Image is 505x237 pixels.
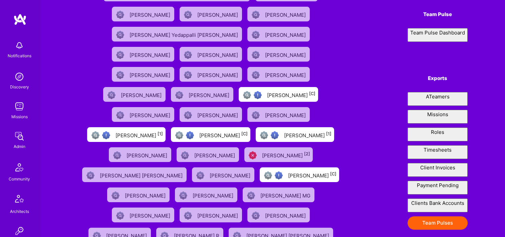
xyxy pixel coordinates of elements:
div: [PERSON_NAME] [130,70,172,79]
button: Team Pulses [408,216,468,230]
img: Unqualified [249,151,257,159]
a: Not Scrubbed[PERSON_NAME] Yedappalli [PERSON_NAME] [109,24,245,44]
sup: [C] [309,91,315,96]
div: [PERSON_NAME] [262,150,310,159]
a: Not Scrubbed[PERSON_NAME] MG [240,185,317,205]
sup: [C] [330,171,336,176]
div: [PERSON_NAME] [265,211,307,219]
div: [PERSON_NAME] [265,30,307,38]
img: Not Scrubbed [252,51,260,59]
a: Not Scrubbed[PERSON_NAME] [168,84,236,104]
div: Architects [10,208,29,215]
a: Not Scrubbed[PERSON_NAME] [106,145,174,165]
a: Not Scrubbed[PERSON_NAME] [PERSON_NAME] [79,165,189,185]
div: [PERSON_NAME] [197,211,239,219]
a: Not Scrubbed[PERSON_NAME] [177,104,245,125]
button: Client Invoices [408,163,468,177]
sup: [1] [158,131,163,136]
a: Not Scrubbed[PERSON_NAME] [189,165,257,185]
h4: Team Pulse [408,11,468,17]
a: Not Scrubbed[PERSON_NAME] [100,84,168,104]
button: Clients Bank Accounts [408,199,468,212]
a: Not Scrubbed[PERSON_NAME] [177,4,245,24]
img: High Potential User [254,91,262,99]
div: [PERSON_NAME] [130,50,172,59]
a: Not fully vettedHigh Potential User[PERSON_NAME][1] [84,125,168,145]
a: Not Scrubbed[PERSON_NAME] [245,205,312,225]
a: Not fully vettedHigh Potential User[PERSON_NAME][C] [168,125,253,145]
a: Not Scrubbed[PERSON_NAME] [245,104,312,125]
img: Not Scrubbed [113,151,121,159]
div: [PERSON_NAME] [284,130,331,139]
div: [PERSON_NAME] [288,170,336,179]
img: Not fully vetted [260,131,268,139]
img: Not Scrubbed [116,71,124,79]
img: Not Scrubbed [252,11,260,19]
a: Not fully vettedHigh Potential User[PERSON_NAME][C] [257,165,342,185]
div: [PERSON_NAME] [194,150,236,159]
img: Not Scrubbed [252,212,260,220]
a: Not Scrubbed[PERSON_NAME] [177,64,245,84]
a: Not Scrubbed[PERSON_NAME] [109,44,177,64]
img: Not Scrubbed [116,51,124,59]
a: Not Scrubbed[PERSON_NAME] [109,104,177,125]
a: Not Scrubbed[PERSON_NAME] [109,205,177,225]
img: discovery [13,70,26,83]
img: Not Scrubbed [196,171,204,179]
img: Not fully vetted [264,171,272,179]
div: Community [9,175,30,182]
div: [PERSON_NAME] [265,10,307,18]
button: Roles [408,128,468,141]
img: Not Scrubbed [184,11,192,19]
img: Not Scrubbed [184,111,192,119]
img: Not Scrubbed [252,111,260,119]
a: Not Scrubbed[PERSON_NAME] [104,185,172,205]
img: Not Scrubbed [86,171,94,179]
img: High Potential User [186,131,194,139]
a: Not fully vettedHigh Potential User[PERSON_NAME][1] [253,125,337,145]
div: [PERSON_NAME] [265,70,307,79]
img: Not Scrubbed [184,71,192,79]
img: Not Scrubbed [175,91,183,99]
div: [PERSON_NAME] [210,170,252,179]
button: Missions [408,110,468,124]
a: Not Scrubbed[PERSON_NAME] [245,24,312,44]
img: High Potential User [271,131,279,139]
img: Not Scrubbed [116,11,124,19]
sup: [C] [241,131,248,136]
div: [PERSON_NAME] [130,10,172,18]
a: Not Scrubbed[PERSON_NAME] [245,4,312,24]
sup: [2] [304,151,310,156]
a: Not Scrubbed[PERSON_NAME] [109,4,177,24]
div: [PERSON_NAME] [125,190,167,199]
a: Not Scrubbed[PERSON_NAME] [172,185,240,205]
img: logo [13,13,27,25]
a: Not Scrubbed[PERSON_NAME] [245,64,312,84]
img: Not Scrubbed [247,191,255,200]
img: admin teamwork [13,130,26,143]
button: Timesheets [408,145,468,159]
h4: Exports [408,75,468,81]
a: Not Scrubbed[PERSON_NAME] [174,145,242,165]
div: [PERSON_NAME] [267,90,315,99]
img: Not fully vetted [243,91,251,99]
img: Not Scrubbed [116,31,124,39]
div: [PERSON_NAME] [199,130,248,139]
div: [PERSON_NAME] [197,10,239,18]
div: [PERSON_NAME] [193,190,235,199]
div: [PERSON_NAME] [115,130,163,139]
div: [PERSON_NAME] [197,70,239,79]
div: [PERSON_NAME] MG [260,190,312,199]
button: Team Pulse Dashboard [408,28,468,42]
div: [PERSON_NAME] [197,110,239,119]
div: [PERSON_NAME] [130,211,172,219]
img: Not Scrubbed [252,31,260,39]
img: Architects [11,192,27,208]
div: [PERSON_NAME] [265,110,307,119]
img: Not Scrubbed [179,191,187,200]
img: teamwork [13,100,26,113]
a: Unqualified[PERSON_NAME][2] [242,145,315,165]
div: [PERSON_NAME] [189,90,231,99]
div: Admin [14,143,25,150]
